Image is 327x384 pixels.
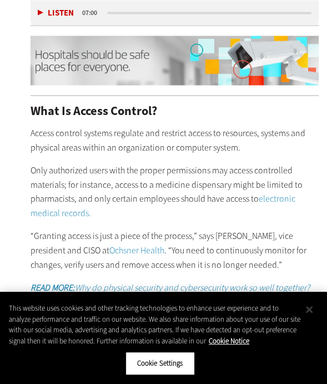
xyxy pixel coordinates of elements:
[31,36,319,85] img: Physical Security Amplified
[125,352,195,375] button: Cookie Settings
[109,244,164,256] a: Ochsner Health
[31,104,319,117] h2: What Is Access Control?
[38,9,74,17] button: Listen
[31,281,75,293] strong: READ MORE:
[31,281,310,293] a: READ MORE:Why do physical security and cybersecurity work so well together?
[31,126,319,154] p: Access control systems regulate and restrict access to resources, systems and physical areas with...
[297,297,321,322] button: Close
[31,192,295,218] a: electronic medical records.
[9,303,302,346] div: This website uses cookies and other tracking technologies to enhance user experience and to analy...
[75,281,310,293] em: Why do physical security and cybersecurity work so well together?
[31,228,319,271] p: “Granting access is just a piece of the process,” says [PERSON_NAME], vice president and CISO at ...
[31,163,319,220] p: Only authorized users with the proper permissions may access controlled materials; for instance, ...
[81,8,105,18] div: duration
[209,336,249,346] a: More information about your privacy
